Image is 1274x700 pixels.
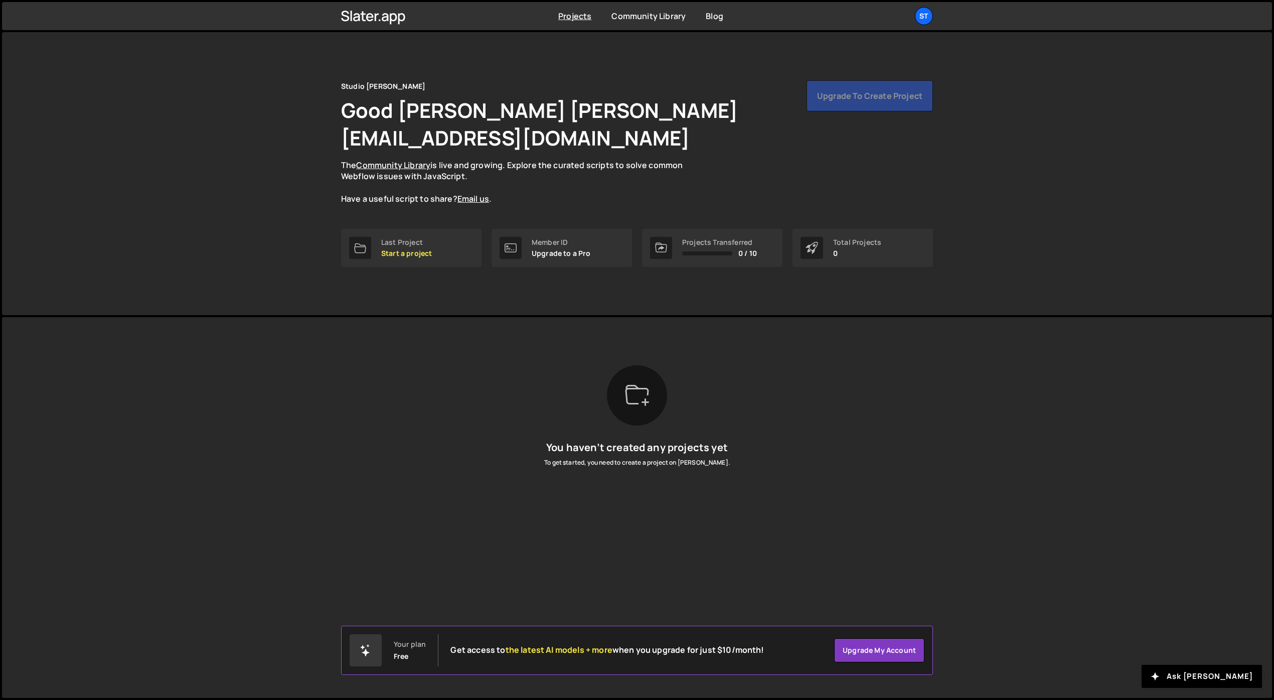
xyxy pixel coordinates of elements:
[532,249,591,257] p: Upgrade to a Pro
[341,80,425,92] div: Studio [PERSON_NAME]
[381,249,432,257] p: Start a project
[544,442,730,454] h5: You haven’t created any projects yet
[356,160,430,171] a: Community Library
[833,249,881,257] p: 0
[341,229,482,267] a: Last Project Start a project
[682,238,757,246] div: Projects Transferred
[506,644,612,655] span: the latest AI models + more
[833,238,881,246] div: Total Projects
[341,96,843,152] h1: Good [PERSON_NAME] [PERSON_NAME][EMAIL_ADDRESS][DOMAIN_NAME]
[738,249,757,257] span: 0 / 10
[544,458,730,468] p: To get started, you need to create a project on [PERSON_NAME].
[457,193,489,204] a: Email us
[834,638,924,662] a: Upgrade my account
[558,11,591,22] a: Projects
[381,238,432,246] div: Last Project
[532,238,591,246] div: Member ID
[450,645,764,655] h2: Get access to when you upgrade for just $10/month!
[611,11,686,22] a: Community Library
[706,11,723,22] a: Blog
[1142,665,1262,688] button: Ask [PERSON_NAME]
[341,160,702,205] p: The is live and growing. Explore the curated scripts to solve common Webflow issues with JavaScri...
[394,640,426,648] div: Your plan
[915,7,933,25] a: St
[394,652,409,660] div: Free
